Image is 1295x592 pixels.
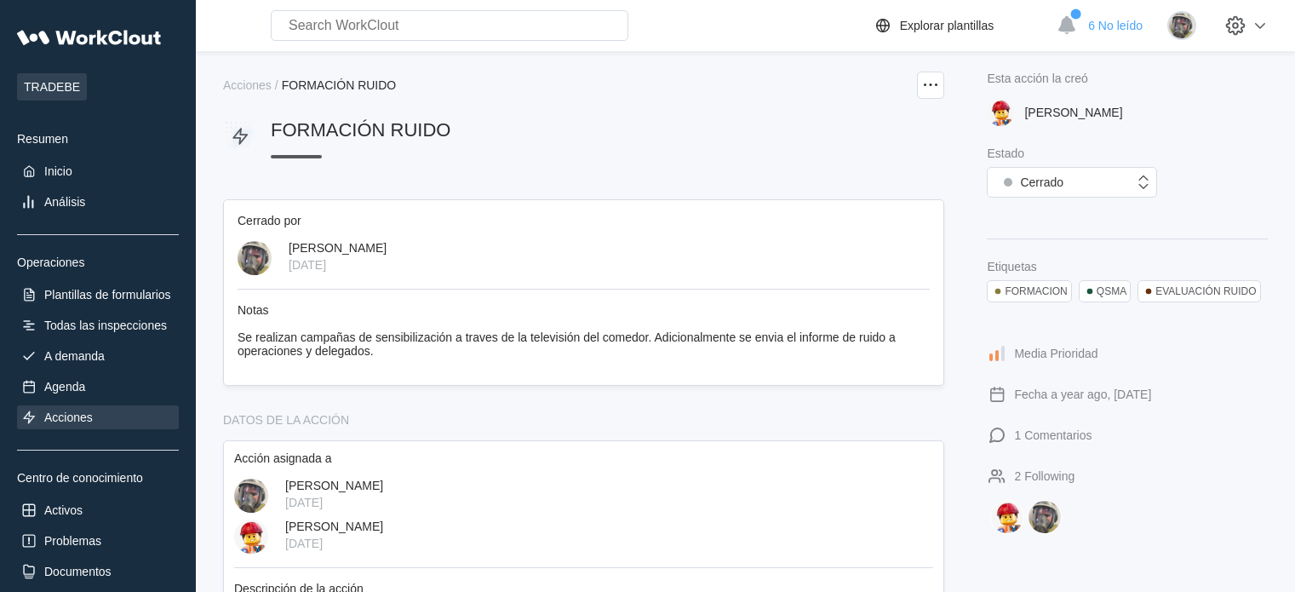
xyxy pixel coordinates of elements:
div: [PERSON_NAME] [289,241,387,255]
div: Acciones [44,411,93,424]
div: A demanda [44,349,105,363]
div: [PERSON_NAME] [1024,106,1122,119]
a: Plantillas de formularios [17,283,179,307]
span: 6 No leído [1088,19,1143,32]
div: Cerrado [996,170,1063,194]
input: Search WorkClout [271,10,628,41]
div: Cerrado por [238,214,930,227]
div: EVALUACIÓN RUIDO [1155,285,1256,297]
div: Media Prioridad [1014,347,1097,360]
div: DATOS DE LA ACCIÓN [223,413,944,427]
div: Fecha a year ago, [DATE] [1014,388,1151,401]
div: [PERSON_NAME] [285,520,383,533]
a: Análisis [17,190,179,214]
div: [DATE] [289,258,387,272]
div: FORMACION [1005,285,1067,297]
img: Sinttulo.jpg [234,520,268,554]
div: [PERSON_NAME] [285,479,383,492]
div: Notas [238,303,930,317]
a: Acciones [223,78,275,92]
a: A demanda [17,344,179,368]
div: Plantillas de formularios [44,288,171,302]
div: 1 Comentarios [1014,428,1092,442]
div: Inicio [44,164,72,178]
div: Operaciones [17,256,179,269]
div: Centro de conocimiento [17,471,179,485]
span: FORMACIÓN RUIDO [282,78,397,92]
a: Activos [17,498,179,522]
div: Explorar plantillas [900,19,994,32]
div: Todas las inspecciones [44,319,167,332]
div: [DATE] [285,496,383,509]
a: Explorar plantillas [873,15,1049,36]
div: Estado [987,147,1268,160]
div: Agenda [44,380,85,394]
a: Problemas [17,529,179,553]
span: FORMACIÓN RUIDO [271,119,450,141]
a: Acciones [17,405,179,429]
div: Resumen [17,132,179,146]
img: MANUEL JORDAN [990,500,1024,534]
div: 2 Following [1014,469,1074,483]
img: 2f847459-28ef-4a61-85e4-954d408df519.jpg [238,241,272,275]
div: [DATE] [285,537,383,550]
div: Se realizan campañas de sensibilización a traves de la televisión del comedor. Adicionalmente se ... [238,330,930,358]
div: Etiquetas [987,260,1268,273]
div: / [275,78,278,92]
img: 2f847459-28ef-4a61-85e4-954d408df519.jpg [1167,11,1196,40]
a: Todas las inspecciones [17,313,179,337]
div: Activos [44,503,83,517]
span: TRADEBE [17,73,87,101]
div: Acción asignada a [234,451,933,465]
img: DAVID BLANCO [1028,500,1062,534]
div: Acciones [223,78,272,92]
a: Agenda [17,375,179,399]
img: Sinttulo.jpg [987,99,1014,126]
div: QSMA [1097,285,1126,297]
div: Problemas [44,534,101,548]
img: 2f847459-28ef-4a61-85e4-954d408df519.jpg [234,479,268,513]
div: Análisis [44,195,85,209]
a: Inicio [17,159,179,183]
div: Esta acción la creó [987,72,1268,85]
a: Documentos [17,560,179,583]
